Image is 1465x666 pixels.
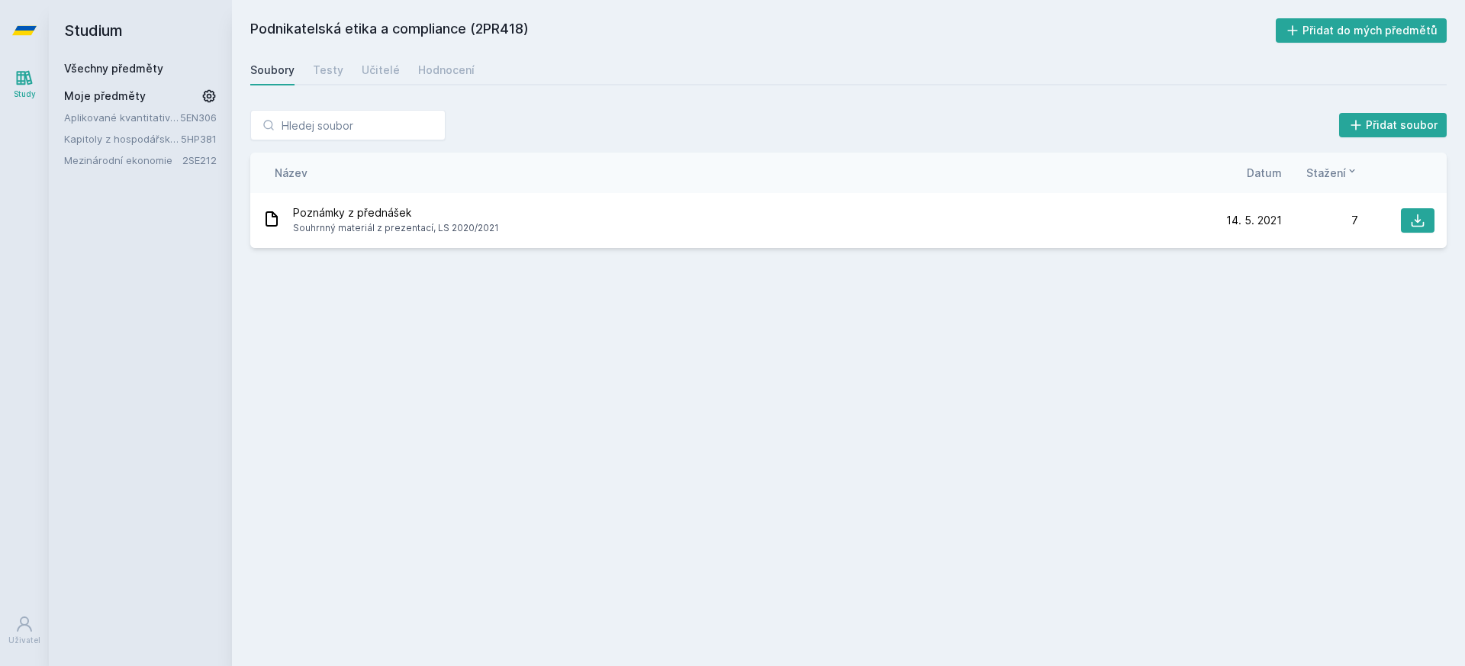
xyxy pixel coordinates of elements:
span: 14. 5. 2021 [1226,213,1282,228]
a: Kapitoly z hospodářské politiky [64,131,181,146]
div: Testy [313,63,343,78]
button: Název [275,165,307,181]
a: Mezinárodní ekonomie [64,153,182,168]
input: Hledej soubor [250,110,446,140]
a: Hodnocení [418,55,475,85]
span: Souhrnný materiál z prezentací, LS 2020/2021 [293,220,499,236]
a: 2SE212 [182,154,217,166]
span: Stažení [1306,165,1346,181]
a: Aplikované kvantitativní metody I [64,110,180,125]
span: Moje předměty [64,88,146,104]
button: Stažení [1306,165,1358,181]
a: 5HP381 [181,133,217,145]
button: Datum [1247,165,1282,181]
div: Study [14,88,36,100]
a: 5EN306 [180,111,217,124]
button: Přidat do mých předmětů [1276,18,1447,43]
a: Uživatel [3,607,46,654]
div: Soubory [250,63,295,78]
a: Všechny předměty [64,62,163,75]
h2: Podnikatelská etika a compliance (2PR418) [250,18,1276,43]
div: Uživatel [8,635,40,646]
div: Učitelé [362,63,400,78]
a: Study [3,61,46,108]
div: 7 [1282,213,1358,228]
a: Soubory [250,55,295,85]
a: Testy [313,55,343,85]
span: Poznámky z přednášek [293,205,499,220]
button: Přidat soubor [1339,113,1447,137]
div: Hodnocení [418,63,475,78]
a: Učitelé [362,55,400,85]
